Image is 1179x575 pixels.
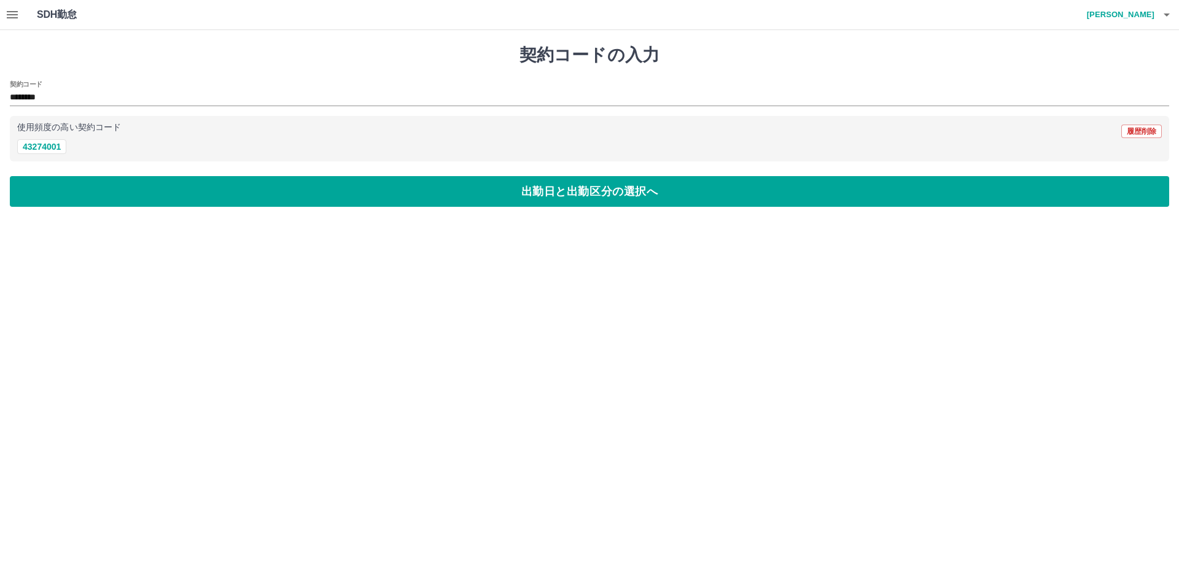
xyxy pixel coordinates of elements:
[10,45,1169,66] h1: 契約コードの入力
[10,79,42,89] h2: 契約コード
[17,123,121,132] p: 使用頻度の高い契約コード
[10,176,1169,207] button: 出勤日と出勤区分の選択へ
[1121,125,1162,138] button: 履歴削除
[17,139,66,154] button: 43274001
